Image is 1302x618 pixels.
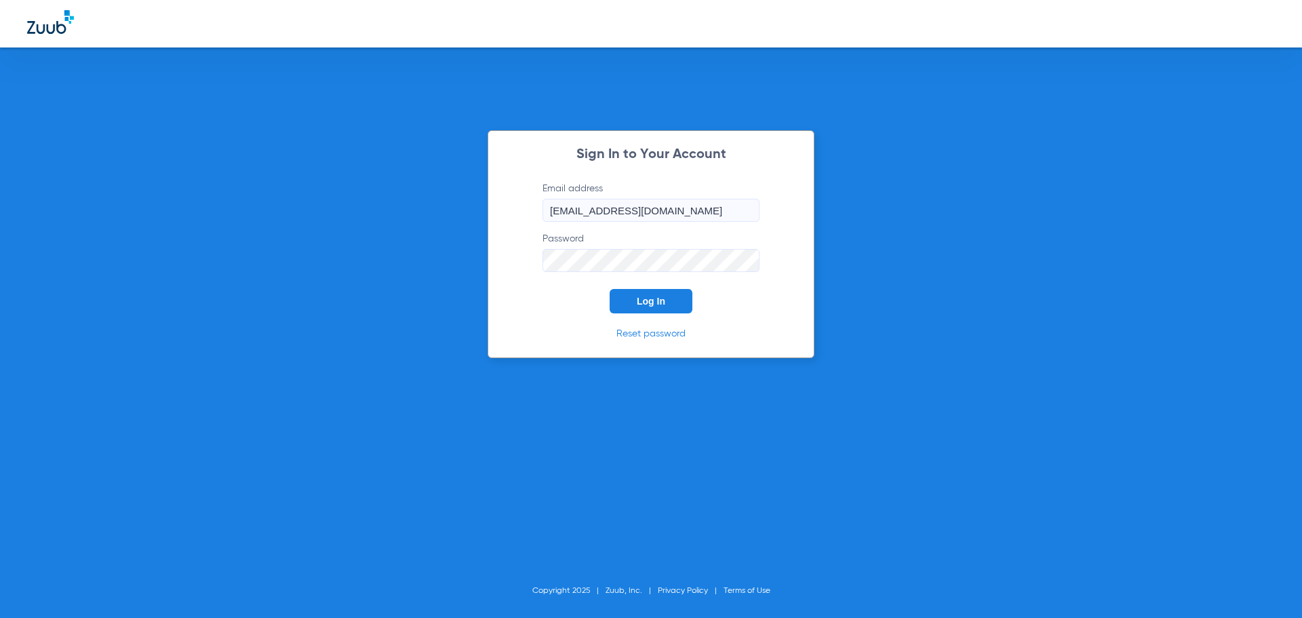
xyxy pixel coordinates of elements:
[522,148,780,161] h2: Sign In to Your Account
[658,587,708,595] a: Privacy Policy
[542,232,759,272] label: Password
[610,289,692,313] button: Log In
[532,584,606,598] li: Copyright 2025
[637,296,665,307] span: Log In
[27,10,74,34] img: Zuub Logo
[542,182,759,222] label: Email address
[724,587,770,595] a: Terms of Use
[606,584,658,598] li: Zuub, Inc.
[542,249,759,272] input: Password
[616,329,686,339] a: Reset password
[1234,553,1302,618] iframe: Chat Widget
[542,199,759,222] input: Email address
